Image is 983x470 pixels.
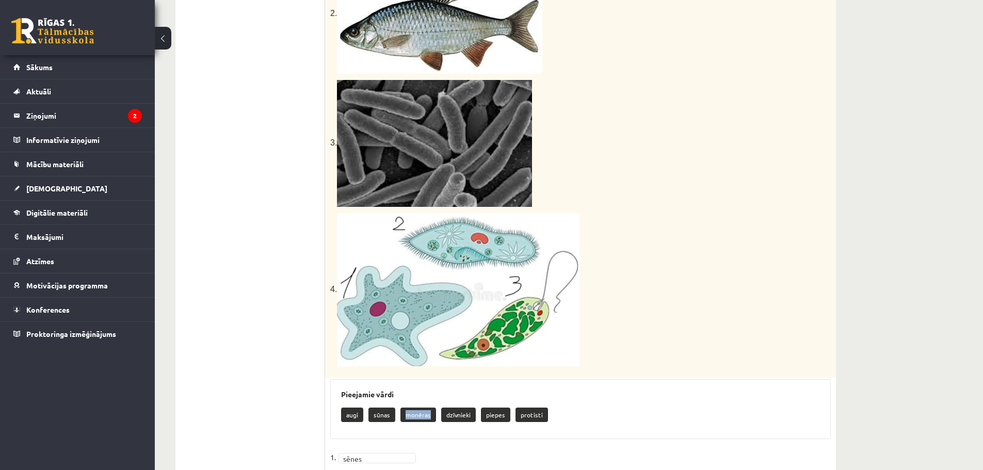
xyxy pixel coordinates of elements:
[26,208,88,217] span: Digitālie materiāli
[341,408,363,422] p: augi
[13,298,142,321] a: Konferences
[368,408,395,422] p: sūnas
[26,62,53,72] span: Sākums
[26,256,54,266] span: Atzīmes
[26,281,108,290] span: Motivācijas programma
[13,55,142,79] a: Sākums
[13,322,142,346] a: Proktoringa izmēģinājums
[26,184,107,193] span: [DEMOGRAPHIC_DATA]
[26,329,116,338] span: Proktoringa izmēģinājums
[13,152,142,176] a: Mācību materiāli
[11,18,94,44] a: Rīgas 1. Tālmācības vidusskola
[400,408,436,422] p: monēras
[13,176,142,200] a: [DEMOGRAPHIC_DATA]
[481,408,510,422] p: piepes
[26,159,84,169] span: Mācību materiāli
[128,109,142,123] i: 2
[13,249,142,273] a: Atzīmes
[13,79,142,103] a: Aktuāli
[337,80,532,207] img: A close up of bacteria AI-generated content may be incorrect.
[26,104,142,127] legend: Ziņojumi
[26,87,51,96] span: Aktuāli
[26,225,142,249] legend: Maksājumi
[13,225,142,249] a: Maksājumi
[339,453,416,463] a: sēnes
[337,213,579,366] img: A diagram of a cell AI-generated content may be incorrect.
[13,104,142,127] a: Ziņojumi2
[441,408,476,422] p: dzīvnieki
[330,9,337,18] span: 2.
[13,273,142,297] a: Motivācijas programma
[343,453,402,464] span: sēnes
[330,138,532,147] span: 3.
[13,201,142,224] a: Digitālie materiāli
[341,390,820,399] h3: Pieejamie vārdi
[515,408,548,422] p: protisti
[330,285,579,294] span: 4.
[26,128,142,152] legend: Informatīvie ziņojumi
[13,128,142,152] a: Informatīvie ziņojumi
[26,305,70,314] span: Konferences
[330,449,336,465] p: 1.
